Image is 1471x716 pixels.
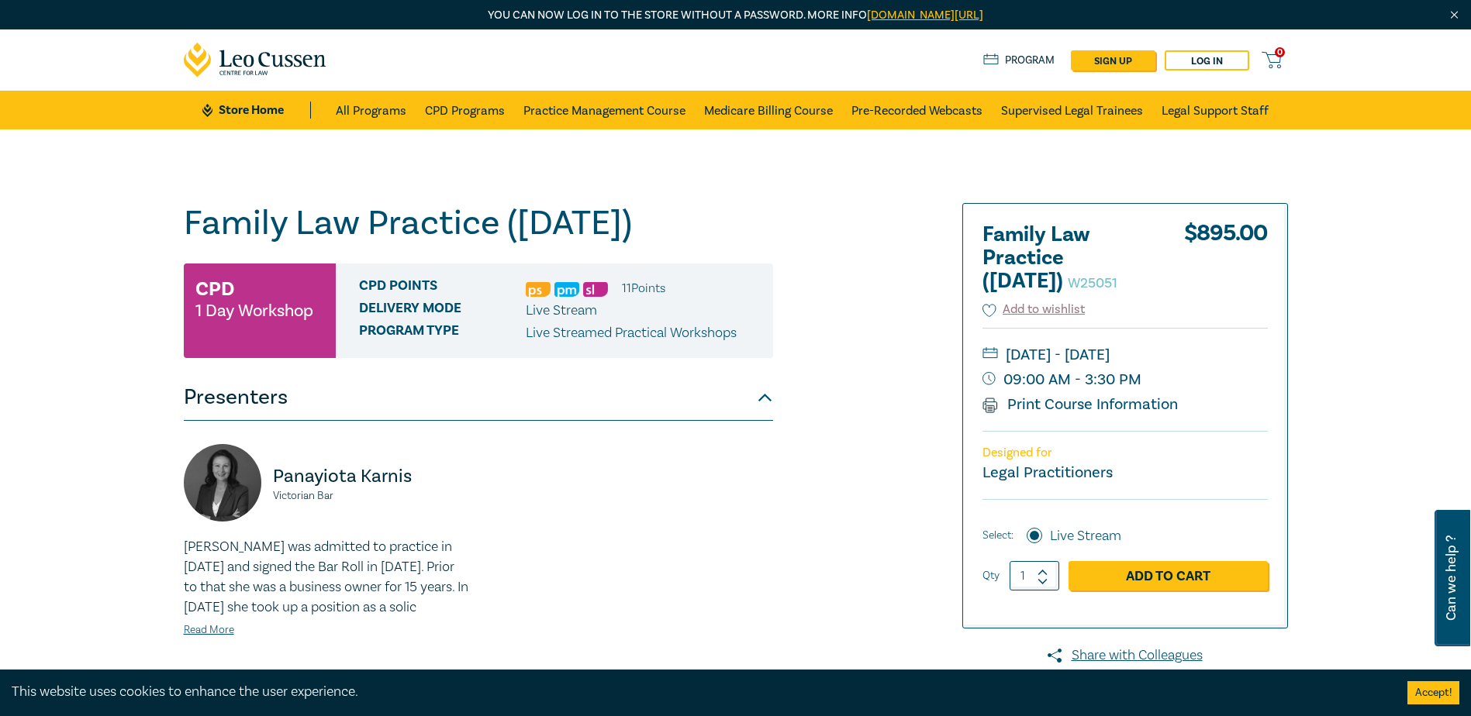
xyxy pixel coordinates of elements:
button: Presenters [184,374,773,421]
span: Program type [359,323,526,343]
a: Add to Cart [1069,561,1268,590]
img: https://s3.ap-southeast-2.amazonaws.com/leo-cussen-store-production-content/Contacts/PANAYIOTA%20... [184,444,261,522]
span: 0 [1275,47,1285,57]
img: Professional Skills [526,282,551,297]
a: Pre-Recorded Webcasts [851,91,982,129]
small: W25051 [1068,274,1117,292]
span: Can we help ? [1444,519,1459,637]
small: 1 Day Workshop [195,303,313,318]
a: Log in [1165,50,1249,71]
p: Panayiota Karnis [273,464,469,489]
input: 1 [1010,561,1059,590]
p: Live Streamed Practical Workshops [526,323,737,343]
span: Select: [982,527,1013,544]
button: Add to wishlist [982,301,1086,318]
img: Practice Management & Business Skills [554,282,579,297]
label: Live Stream [1050,526,1121,546]
a: [DOMAIN_NAME][URL] [867,8,983,22]
small: [DATE] - [DATE] [982,343,1268,367]
p: [PERSON_NAME] was admitted to practice in [DATE] and signed the Bar Roll in [DATE]. Prior to that... [184,537,469,618]
a: Program [983,52,1055,69]
label: Qty [982,567,1000,584]
a: Share with Colleagues [962,645,1288,666]
img: Close [1448,9,1461,22]
a: Medicare Billing Course [704,91,833,129]
h2: Family Law Practice ([DATE]) [982,223,1153,293]
a: Print Course Information [982,394,1179,415]
span: Live Stream [526,301,597,319]
span: CPD Points [359,278,526,298]
p: Designed for [982,446,1268,460]
li: 11 Point s [622,278,665,298]
button: Accept cookies [1407,681,1459,704]
a: Legal Support Staff [1162,91,1269,129]
div: $ 895.00 [1184,223,1268,301]
a: All Programs [336,91,406,129]
span: Delivery Mode [359,301,526,321]
small: Victorian Bar [273,491,469,501]
div: This website uses cookies to enhance the user experience. [12,682,1384,702]
h3: CPD [195,275,234,303]
img: Substantive Law [583,282,608,297]
h1: Family Law Practice ([DATE]) [184,203,773,243]
a: Read More [184,623,234,637]
small: 09:00 AM - 3:30 PM [982,367,1268,392]
a: CPD Programs [425,91,505,129]
a: Store Home [202,102,310,119]
p: You can now log in to the store without a password. More info [184,7,1288,24]
small: Legal Practitioners [982,463,1113,483]
a: Supervised Legal Trainees [1001,91,1143,129]
a: sign up [1071,50,1155,71]
a: Practice Management Course [523,91,685,129]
